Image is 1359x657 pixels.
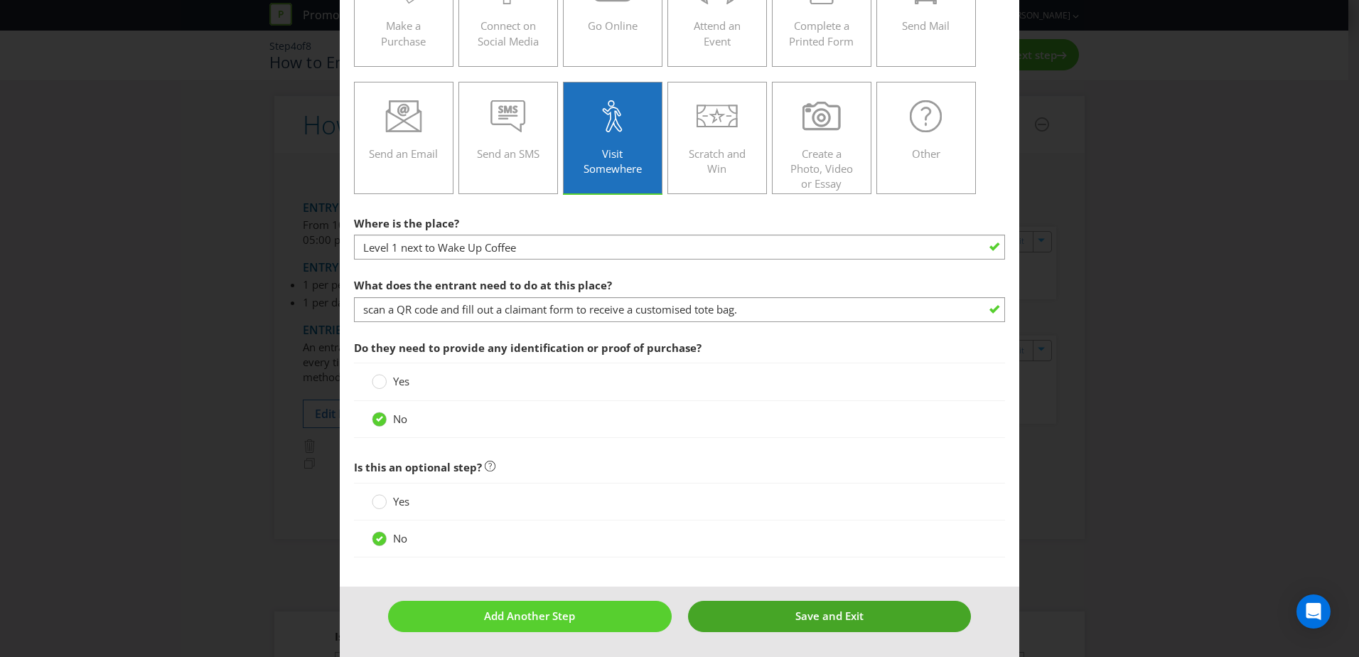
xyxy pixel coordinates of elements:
[484,609,575,623] span: Add Another Step
[912,146,940,161] span: Other
[369,146,438,161] span: Send an Email
[354,216,459,230] span: Where is the place?
[393,412,407,426] span: No
[354,460,482,474] span: Is this an optional step?
[388,601,672,631] button: Add Another Step
[588,18,638,33] span: Go Online
[584,146,642,176] span: Visit Somewhere
[393,531,407,545] span: No
[393,374,409,388] span: Yes
[1296,594,1331,629] div: Open Intercom Messenger
[689,146,746,176] span: Scratch and Win
[478,18,539,48] span: Connect on Social Media
[688,601,972,631] button: Save and Exit
[393,494,409,508] span: Yes
[381,18,426,48] span: Make a Purchase
[694,18,741,48] span: Attend an Event
[354,278,612,292] span: What does the entrant need to do at this place?
[354,297,1005,322] input: e.g. drop their business card in the bowl
[902,18,950,33] span: Send Mail
[795,609,864,623] span: Save and Exit
[354,341,702,355] span: Do they need to provide any identification or proof of purchase?
[477,146,539,161] span: Send an SMS
[789,18,854,48] span: Complete a Printed Form
[790,146,853,191] span: Create a Photo, Video or Essay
